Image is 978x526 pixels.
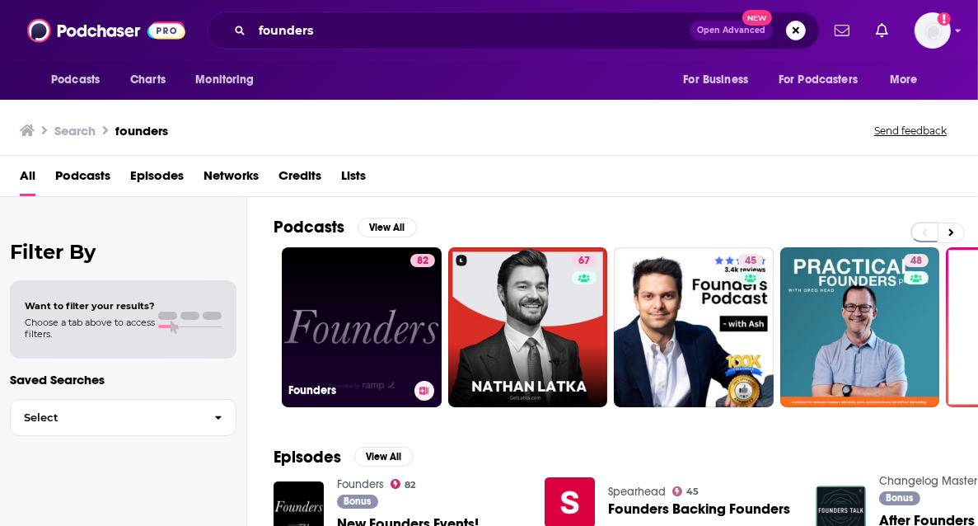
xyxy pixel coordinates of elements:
span: Open Advanced [697,26,765,35]
a: Networks [204,162,259,196]
span: Select [11,412,201,423]
span: 82 [405,481,415,489]
h3: Search [54,123,96,139]
a: Founders [337,477,384,491]
a: Show notifications dropdown [828,16,856,45]
a: Podcasts [55,162,110,196]
span: Logged in as megcassidy [915,12,951,49]
img: Podchaser - Follow, Share and Rate Podcasts [27,15,185,46]
button: open menu [671,64,769,96]
a: Credits [278,162,321,196]
input: Search podcasts, credits, & more... [252,17,690,44]
span: New [742,10,772,26]
span: 67 [578,253,590,270]
a: Charts [119,64,175,96]
a: 82 [391,479,416,489]
button: View All [358,218,417,237]
a: 82 [410,254,435,267]
img: User Profile [915,12,951,49]
span: 45 [745,253,756,270]
span: For Business [683,68,748,92]
a: 67 [448,247,608,407]
button: Send feedback [869,124,952,138]
a: EpisodesView All [274,447,414,467]
span: Want to filter your results? [25,300,155,312]
button: Select [10,399,236,436]
button: open menu [40,64,121,96]
span: Bonus [344,496,371,506]
a: 82Founders [282,247,442,407]
span: Bonus [886,493,913,503]
span: Charts [130,68,166,92]
span: For Podcasters [779,68,858,92]
h3: founders [115,123,168,139]
a: 45 [614,247,774,407]
h2: Episodes [274,447,341,467]
a: All [20,162,35,196]
span: 45 [686,488,699,495]
h3: Founders [288,383,408,397]
span: Monitoring [195,68,254,92]
a: Lists [341,162,366,196]
span: Choose a tab above to access filters. [25,317,155,340]
a: Episodes [130,162,184,196]
h2: Filter By [10,240,236,264]
span: 82 [417,253,428,270]
a: 45 [672,486,700,496]
h2: Podcasts [274,217,344,237]
button: Open AdvancedNew [690,21,773,40]
a: 48 [780,247,940,407]
a: 67 [572,254,597,267]
button: open menu [184,64,275,96]
button: Show profile menu [915,12,951,49]
span: Podcasts [51,68,100,92]
a: Show notifications dropdown [869,16,895,45]
button: View All [354,447,414,467]
span: 48 [910,253,922,270]
a: Spearhead [608,485,666,499]
svg: Add a profile image [938,12,951,26]
p: Saved Searches [10,372,236,387]
span: More [890,68,918,92]
div: Search podcasts, credits, & more... [207,12,820,49]
button: open menu [878,64,938,96]
a: 48 [904,254,929,267]
button: open menu [768,64,882,96]
a: 45 [738,254,763,267]
a: Founders Backing Founders [608,502,790,516]
a: PodcastsView All [274,217,417,237]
